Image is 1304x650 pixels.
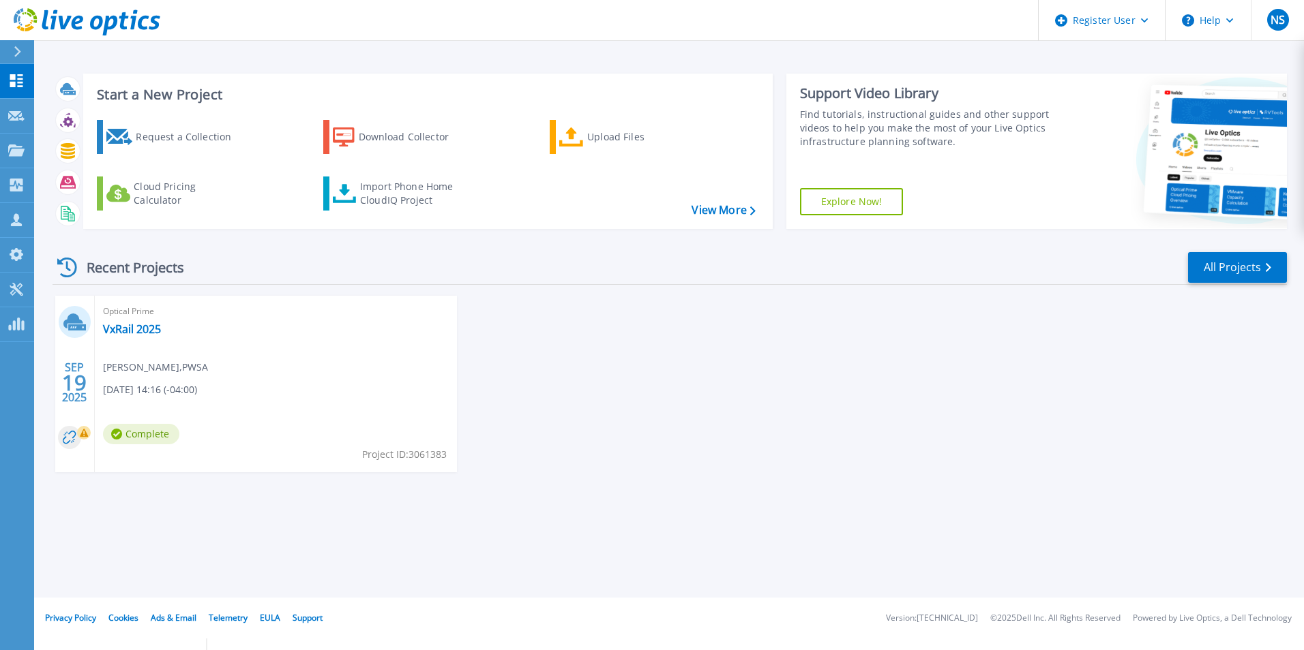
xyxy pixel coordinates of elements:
[103,322,161,336] a: VxRail 2025
[103,424,179,444] span: Complete
[359,123,468,151] div: Download Collector
[209,612,248,623] a: Telemetry
[587,123,696,151] div: Upload Files
[103,382,197,397] span: [DATE] 14:16 (-04:00)
[134,180,243,207] div: Cloud Pricing Calculator
[1271,14,1285,25] span: NS
[990,614,1121,623] li: © 2025 Dell Inc. All Rights Reserved
[97,120,249,154] a: Request a Collection
[323,120,475,154] a: Download Collector
[103,360,208,375] span: [PERSON_NAME] , PWSA
[45,612,96,623] a: Privacy Policy
[800,108,1055,149] div: Find tutorials, instructional guides and other support videos to help you make the most of your L...
[97,87,755,102] h3: Start a New Project
[1188,252,1287,283] a: All Projects
[151,612,196,623] a: Ads & Email
[136,123,245,151] div: Request a Collection
[53,251,203,284] div: Recent Projects
[103,304,449,319] span: Optical Prime
[61,358,87,407] div: SEP 2025
[550,120,702,154] a: Upload Files
[886,614,978,623] li: Version: [TECHNICAL_ID]
[800,84,1055,102] div: Support Video Library
[360,180,466,207] div: Import Phone Home CloudIQ Project
[62,377,87,388] span: 19
[692,204,755,217] a: View More
[1133,614,1292,623] li: Powered by Live Optics, a Dell Technology
[260,612,280,623] a: EULA
[362,447,447,462] span: Project ID: 3061383
[800,188,904,215] a: Explore Now!
[293,612,323,623] a: Support
[97,176,249,211] a: Cloud Pricing Calculator
[108,612,138,623] a: Cookies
